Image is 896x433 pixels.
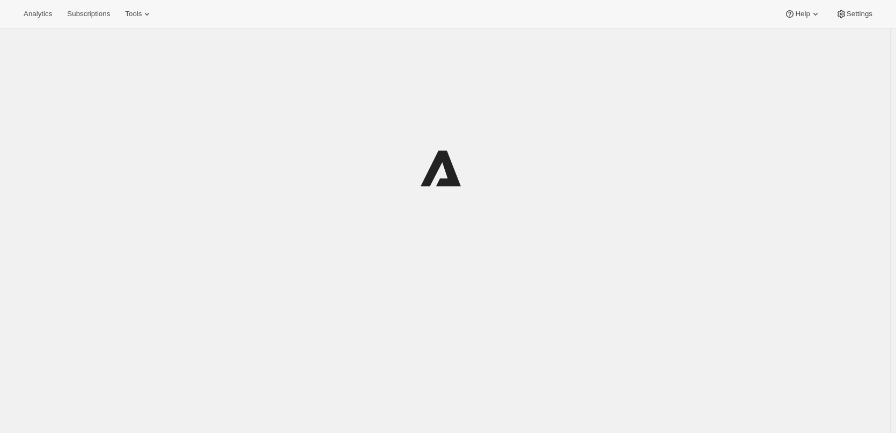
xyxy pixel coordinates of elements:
[847,10,872,18] span: Settings
[829,6,879,21] button: Settings
[125,10,142,18] span: Tools
[795,10,810,18] span: Help
[24,10,52,18] span: Analytics
[17,6,58,21] button: Analytics
[67,10,110,18] span: Subscriptions
[119,6,159,21] button: Tools
[778,6,827,21] button: Help
[61,6,116,21] button: Subscriptions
